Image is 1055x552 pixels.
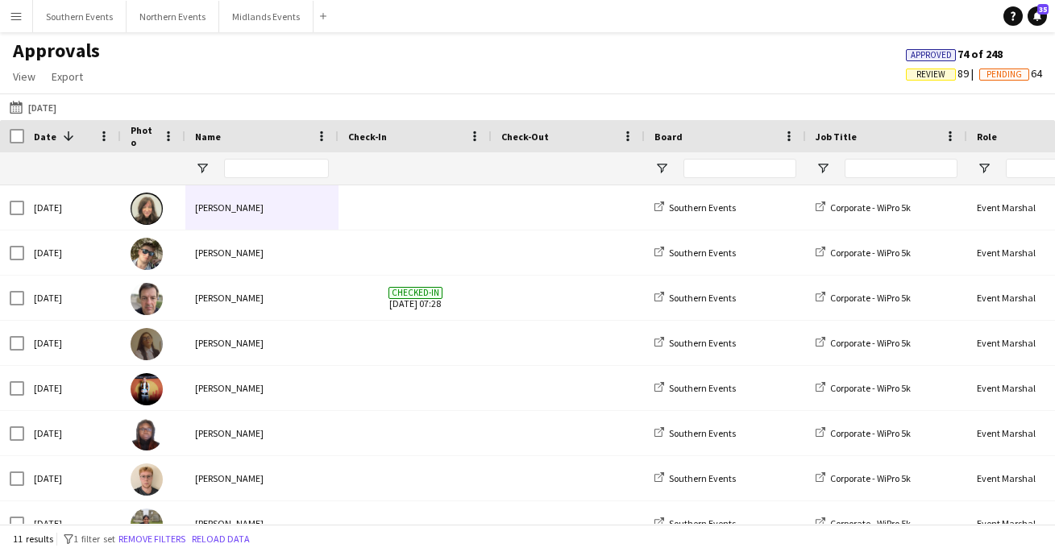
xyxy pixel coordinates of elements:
[669,517,736,529] span: Southern Events
[816,131,857,143] span: Job Title
[654,161,669,176] button: Open Filter Menu
[24,366,121,410] div: [DATE]
[131,418,163,450] img: Mbalu Kamara
[131,373,163,405] img: Craig van Eyk
[816,292,911,304] a: Corporate - WiPro 5k
[654,337,736,349] a: Southern Events
[131,193,163,225] img: Joanna Pearce
[185,456,339,500] div: [PERSON_NAME]
[986,69,1022,80] span: Pending
[906,66,979,81] span: 89
[669,472,736,484] span: Southern Events
[131,508,163,541] img: Dhanuvarsha Ramasamy
[13,69,35,84] span: View
[654,472,736,484] a: Southern Events
[816,247,911,259] a: Corporate - WiPro 5k
[830,427,911,439] span: Corporate - WiPro 5k
[24,456,121,500] div: [DATE]
[131,283,163,315] img: Gareth Lloyd
[131,124,156,148] span: Photo
[131,328,163,360] img: Bethany Lawrence
[348,131,387,143] span: Check-In
[654,292,736,304] a: Southern Events
[977,131,997,143] span: Role
[669,337,736,349] span: Southern Events
[830,337,911,349] span: Corporate - WiPro 5k
[24,321,121,365] div: [DATE]
[830,472,911,484] span: Corporate - WiPro 5k
[348,276,482,320] span: [DATE] 07:28
[816,517,911,529] a: Corporate - WiPro 5k
[654,382,736,394] a: Southern Events
[979,66,1042,81] span: 64
[224,159,329,178] input: Name Filter Input
[73,533,115,545] span: 1 filter set
[131,238,163,270] img: William Hoad
[185,366,339,410] div: [PERSON_NAME]
[127,1,219,32] button: Northern Events
[669,382,736,394] span: Southern Events
[669,201,736,214] span: Southern Events
[45,66,89,87] a: Export
[654,131,683,143] span: Board
[185,411,339,455] div: [PERSON_NAME]
[830,201,911,214] span: Corporate - WiPro 5k
[501,131,549,143] span: Check-Out
[830,247,911,259] span: Corporate - WiPro 5k
[669,292,736,304] span: Southern Events
[24,276,121,320] div: [DATE]
[1037,4,1049,15] span: 35
[845,159,957,178] input: Job Title Filter Input
[816,161,830,176] button: Open Filter Menu
[830,292,911,304] span: Corporate - WiPro 5k
[816,201,911,214] a: Corporate - WiPro 5k
[916,69,945,80] span: Review
[654,427,736,439] a: Southern Events
[654,201,736,214] a: Southern Events
[34,131,56,143] span: Date
[1028,6,1047,26] a: 35
[115,530,189,548] button: Remove filters
[911,50,952,60] span: Approved
[195,161,210,176] button: Open Filter Menu
[24,185,121,230] div: [DATE]
[195,131,221,143] span: Name
[683,159,796,178] input: Board Filter Input
[816,472,911,484] a: Corporate - WiPro 5k
[977,161,991,176] button: Open Filter Menu
[654,517,736,529] a: Southern Events
[6,66,42,87] a: View
[906,47,1003,61] span: 74 of 248
[654,247,736,259] a: Southern Events
[816,337,911,349] a: Corporate - WiPro 5k
[6,98,60,117] button: [DATE]
[185,276,339,320] div: [PERSON_NAME]
[816,427,911,439] a: Corporate - WiPro 5k
[189,530,253,548] button: Reload data
[24,230,121,275] div: [DATE]
[24,501,121,546] div: [DATE]
[830,382,911,394] span: Corporate - WiPro 5k
[131,463,163,496] img: Jake Evans
[185,321,339,365] div: [PERSON_NAME]
[185,230,339,275] div: [PERSON_NAME]
[816,382,911,394] a: Corporate - WiPro 5k
[219,1,314,32] button: Midlands Events
[52,69,83,84] span: Export
[830,517,911,529] span: Corporate - WiPro 5k
[185,185,339,230] div: [PERSON_NAME]
[669,247,736,259] span: Southern Events
[388,287,442,299] span: Checked-in
[185,501,339,546] div: [PERSON_NAME]
[24,411,121,455] div: [DATE]
[33,1,127,32] button: Southern Events
[669,427,736,439] span: Southern Events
